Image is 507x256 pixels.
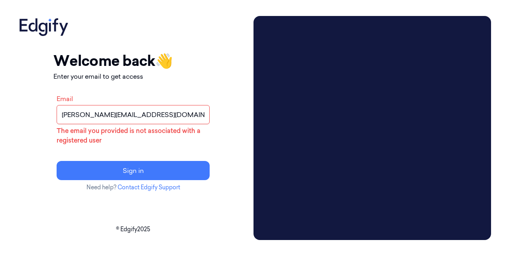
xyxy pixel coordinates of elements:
[53,50,213,71] h1: Welcome back 👋
[53,71,213,81] p: Enter your email to get access
[16,225,250,234] p: © Edgify 2025
[57,95,73,103] label: Email
[57,161,210,180] button: Sign in
[57,105,210,124] input: name@example.com
[53,183,213,192] p: Need help?
[57,126,210,145] p: The email you provided is not associated with a registered user
[118,184,180,191] a: Contact Edgify Support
